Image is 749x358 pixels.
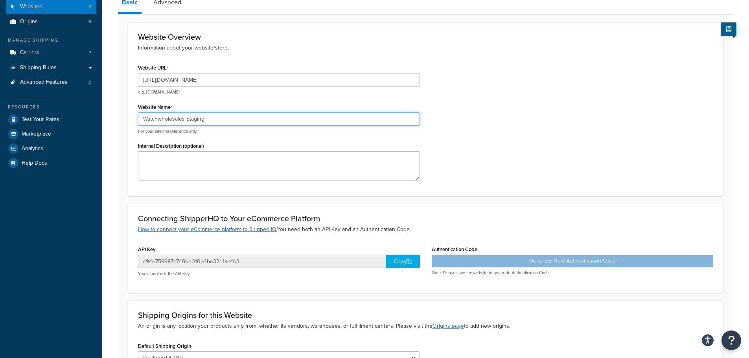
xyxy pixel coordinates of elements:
li: Origins [6,15,96,29]
span: Carriers [20,50,39,56]
span: 2 [88,4,91,10]
a: Help Docs [6,156,96,170]
span: Shipping Rules [20,64,57,71]
p: Information about your website/store. [138,44,713,52]
p: You need both an API Key and an Authentication Code. [138,225,713,234]
p: An origin is any location your products ship from, whether its vendors, warehouses, or fulfillmen... [138,322,713,330]
span: Help Docs [22,160,47,167]
label: Website URL [138,65,169,71]
span: Origins [20,18,38,25]
a: Marketplace [6,127,96,141]
label: Authentication Code [432,246,477,252]
p: e.g. [DOMAIN_NAME] [138,89,420,95]
li: Carriers [6,46,96,60]
span: Test Your Rates [22,116,59,123]
a: Analytics [6,141,96,156]
li: Advanced Features [6,75,96,90]
div: Resources [6,104,96,110]
a: Advanced Features0 [6,75,96,90]
button: Open Resource Center [721,330,741,350]
div: Manage Shipping [6,37,96,44]
span: 0 [88,79,91,86]
span: Advanced Features [20,79,68,86]
h3: Website Overview [138,33,713,41]
div: Copy [386,255,420,268]
a: Shipping Rules [6,61,96,75]
a: Carriers7 [6,46,96,60]
p: Note: Please save the website to generate Authentication Code. [432,270,714,276]
a: Origins3 [6,15,96,29]
button: Show Help Docs [721,22,736,36]
span: Marketplace [22,131,51,138]
a: How to connect your eCommerce platform to ShipperHQ. [138,225,277,233]
label: Default Shipping Origin [138,343,191,349]
label: API Key [138,246,156,252]
span: 3 [88,18,91,25]
p: You cannot edit the API Key [138,271,420,277]
span: Websites [20,4,42,10]
span: Analytics [22,145,43,152]
a: Origins page [432,322,464,330]
label: Website Name [138,104,173,110]
span: 7 [89,50,91,56]
label: Internal Description (optional) [138,143,204,149]
h3: Shipping Origins for this Website [138,311,713,319]
a: Test Your Rates [6,112,96,127]
p: For your internal reference only [138,129,420,134]
h3: Connecting ShipperHQ to Your eCommerce Platform [138,214,713,223]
